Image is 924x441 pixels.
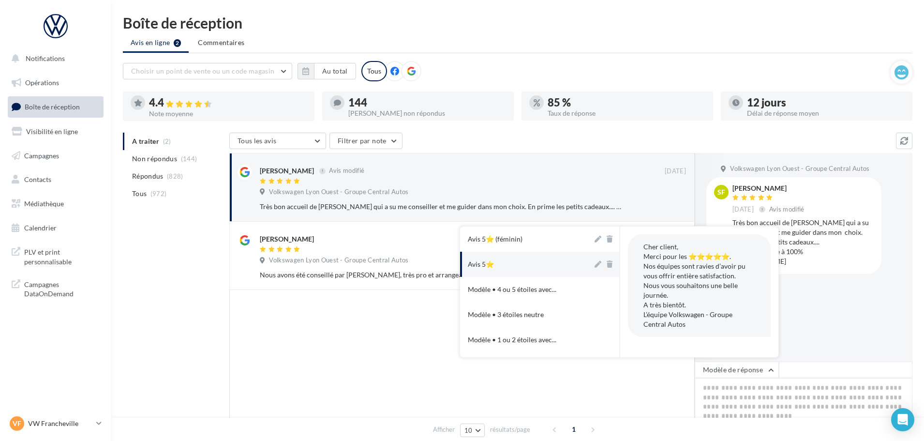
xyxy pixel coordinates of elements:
span: 1 [566,422,581,437]
button: Avis 5⭐ [460,252,593,277]
span: VF [13,419,21,428]
button: Tous les avis [229,133,326,149]
span: Commentaires [198,38,244,46]
span: Répondus [132,171,164,181]
span: Avis modifié [329,167,364,175]
span: Choisir un point de vente ou un code magasin [131,67,274,75]
span: Non répondus [132,154,177,164]
span: Cher client, Merci pour les ⭐⭐⭐⭐⭐. Nos équipes sont ravies d’avoir pu vous offrir entière satisfa... [643,243,745,328]
span: Campagnes [24,151,59,159]
a: Contacts [6,169,105,190]
span: Notifications [26,54,65,62]
button: Avis 5⭐ (féminin) [460,227,593,252]
button: Modèle • 4 ou 5 étoiles avec... [460,277,593,302]
a: PLV et print personnalisable [6,242,105,270]
div: Très bon accueil de [PERSON_NAME] qui a su me conseiller et me guider dans mon choix. En prime le... [732,218,874,266]
div: Très bon accueil de [PERSON_NAME] qui a su me conseiller et me guider dans mon choix. En prime le... [260,202,623,212]
span: Volkswagen Lyon Ouest - Groupe Central Autos [269,256,408,265]
span: Tous [132,189,147,198]
p: VW Francheville [28,419,92,428]
button: Choisir un point de vente ou un code magasin [123,63,292,79]
a: Boîte de réception [6,96,105,117]
div: [PERSON_NAME] [260,166,314,176]
a: Médiathèque [6,194,105,214]
div: Boîte de réception [123,15,912,30]
span: Avis modifié [769,205,805,213]
div: Tous [361,61,387,81]
div: Nous avons été conseillé par [PERSON_NAME], très pro et arrangeant. Je recommande ! [260,270,623,280]
button: Au total [314,63,356,79]
div: 144 [348,97,506,108]
div: Délai de réponse moyen [747,110,905,117]
button: Modèle • 3 étoiles neutre [460,302,593,327]
span: Volkswagen Lyon Ouest - Groupe Central Autos [730,165,869,173]
div: [PERSON_NAME] [260,234,314,244]
div: Open Intercom Messenger [891,408,914,431]
button: Au total [298,63,356,79]
div: Avis 5⭐ [468,259,494,269]
span: Médiathèque [24,199,64,208]
span: Modèle • 4 ou 5 étoiles avec... [468,285,556,294]
a: Visibilité en ligne [6,122,105,142]
button: 10 [460,424,485,437]
span: Volkswagen Lyon Ouest - Groupe Central Autos [269,188,408,197]
button: Notifications [6,48,102,69]
span: (144) [181,155,197,163]
button: Modèle • 1 ou 2 étoiles avec... [460,327,593,352]
button: Modèle de réponse [695,362,779,378]
span: Tous les avis [238,137,277,145]
button: Filtrer par note [329,133,402,149]
div: [PERSON_NAME] non répondus [348,110,506,117]
span: Campagnes DataOnDemand [24,278,100,299]
a: Opérations [6,73,105,93]
a: Campagnes [6,146,105,166]
div: Note moyenne [149,110,307,117]
div: 12 jours [747,97,905,108]
span: PLV et print personnalisable [24,245,100,266]
a: Campagnes DataOnDemand [6,274,105,303]
span: Visibilité en ligne [26,127,78,136]
span: [DATE] [665,167,686,176]
span: (828) [167,172,183,180]
span: SF [717,187,725,197]
span: Calendrier [24,224,57,232]
span: résultats/page [490,425,530,434]
span: [DATE] [732,205,754,214]
span: Modèle • 1 ou 2 étoiles avec... [468,335,556,345]
div: Avis 5⭐ (féminin) [468,234,522,244]
span: Afficher [433,425,455,434]
div: [PERSON_NAME] [732,185,806,192]
div: 85 % [548,97,705,108]
a: VF VW Francheville [8,414,104,433]
span: Opérations [25,78,59,87]
div: Modèle • 3 étoiles neutre [468,310,544,319]
div: Taux de réponse [548,110,705,117]
span: Contacts [24,175,51,183]
div: 4.4 [149,97,307,108]
span: 10 [464,426,473,434]
span: Boîte de réception [25,103,80,111]
span: (972) [150,190,167,198]
a: Calendrier [6,218,105,238]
